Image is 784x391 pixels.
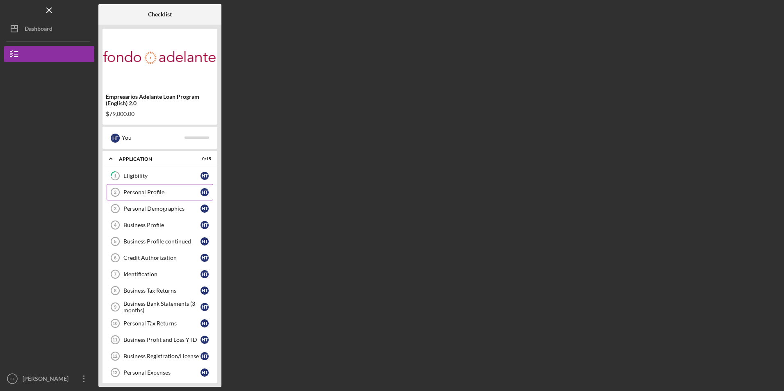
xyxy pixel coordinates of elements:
[123,189,201,195] div: Personal Profile
[201,368,209,377] div: H T
[148,11,172,18] b: Checklist
[107,217,213,233] a: 4Business ProfileHT
[123,287,201,294] div: Business Tax Returns
[201,352,209,360] div: H T
[122,131,185,145] div: You
[112,321,117,326] tspan: 10
[201,336,209,344] div: H T
[201,303,209,311] div: H T
[107,332,213,348] a: 11Business Profit and Loss YTDHT
[123,222,201,228] div: Business Profile
[21,371,74,389] div: [PERSON_NAME]
[114,173,116,179] tspan: 1
[114,190,116,195] tspan: 2
[106,111,214,117] div: $79,000.00
[107,200,213,217] a: 3Personal DemographicsHT
[123,238,201,245] div: Business Profile continued
[123,271,201,277] div: Identification
[4,371,94,387] button: HT[PERSON_NAME]
[201,254,209,262] div: H T
[10,377,15,381] text: HT
[112,370,117,375] tspan: 13
[201,205,209,213] div: H T
[123,353,201,359] div: Business Registration/License
[123,320,201,327] div: Personal Tax Returns
[201,270,209,278] div: H T
[107,266,213,282] a: 7IdentificationHT
[201,172,209,180] div: H T
[114,239,116,244] tspan: 5
[114,305,116,309] tspan: 9
[103,33,217,82] img: Product logo
[107,364,213,381] a: 13Personal ExpensesHT
[107,299,213,315] a: 9Business Bank Statements (3 months)HT
[4,20,94,37] button: Dashboard
[107,315,213,332] a: 10Personal Tax ReturnsHT
[107,282,213,299] a: 8Business Tax ReturnsHT
[114,288,116,293] tspan: 8
[112,337,117,342] tspan: 11
[123,173,201,179] div: Eligibility
[107,348,213,364] a: 12Business Registration/LicenseHT
[107,250,213,266] a: 6Credit AuthorizationHT
[201,188,209,196] div: H T
[107,184,213,200] a: 2Personal ProfileHT
[196,157,211,161] div: 0 / 15
[123,205,201,212] div: Personal Demographics
[114,223,117,227] tspan: 4
[123,300,201,314] div: Business Bank Statements (3 months)
[201,319,209,327] div: H T
[201,237,209,246] div: H T
[107,233,213,250] a: 5Business Profile continuedHT
[114,272,116,277] tspan: 7
[114,255,116,260] tspan: 6
[25,20,52,39] div: Dashboard
[119,157,191,161] div: Application
[106,93,214,107] div: Empresarios Adelante Loan Program (English) 2.0
[114,206,116,211] tspan: 3
[201,286,209,295] div: H T
[123,255,201,261] div: Credit Authorization
[111,134,120,143] div: H T
[123,369,201,376] div: Personal Expenses
[107,168,213,184] a: 1EligibilityHT
[112,354,117,359] tspan: 12
[201,221,209,229] div: H T
[123,336,201,343] div: Business Profit and Loss YTD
